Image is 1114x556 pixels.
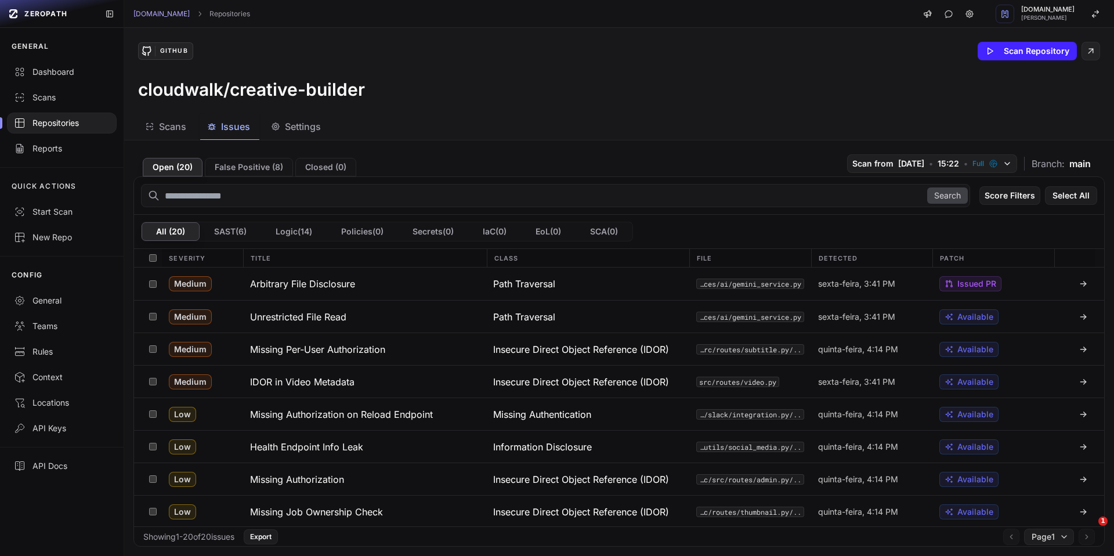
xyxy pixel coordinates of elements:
[696,474,804,485] button: ../504dcddd788e3553a0e4d5c64bc6f9be52545cdc/src/routes/admin.py
[205,158,293,176] button: False Positive (8)
[221,120,250,133] span: Issues
[929,158,933,169] span: •
[133,9,250,19] nav: breadcrumb
[14,371,110,383] div: Context
[14,320,110,332] div: Teams
[696,507,804,517] code: ../504dcddd788e3553a0e4d5c64bc6f9be52545cdc/src/routes/thumbnail.py
[979,186,1040,205] button: Score Filters
[169,309,212,324] span: Medium
[250,375,355,389] h3: IDOR in Video Metadata
[134,430,1104,463] div: Low Health Endpoint Info Leak Information Disclosure ../504dcddd788e3553a0e4d5c64bc6f9be52545cdc/...
[1032,531,1055,543] span: Page 1
[696,344,804,355] button: ../504dcddd788e3553a0e4d5c64bc6f9be52545cdc/src/routes/subtitle.py
[243,398,487,430] button: Missing Authorization on Reload Endpoint
[200,222,261,241] button: SAST(6)
[852,158,894,169] span: Scan from
[957,311,993,323] span: Available
[696,312,804,322] button: src/services/ai/gemini_service.py
[169,342,212,357] span: Medium
[169,374,212,389] span: Medium
[696,409,804,420] code: ../504dcddd788e3553a0e4d5c64bc6f9be52545cdc/src/routes/slack/integration.py
[155,46,192,56] div: GitHub
[327,222,398,241] button: Policies(0)
[250,505,383,519] h3: Missing Job Ownership Check
[134,300,1104,333] div: Medium Unrestricted File Read Path Traversal src/services/ai/gemini_service.py sexta-feira, 3:41 ...
[14,117,110,129] div: Repositories
[143,531,234,543] div: Showing 1 - 20 of 20 issues
[468,222,521,241] button: IaC(0)
[134,333,1104,365] div: Medium Missing Per-User Authorization Insecure Direct Object Reference (IDOR) ../504dcddd788e3553...
[957,506,993,518] span: Available
[1069,157,1091,171] span: main
[957,376,993,388] span: Available
[209,9,250,19] a: Repositories
[818,278,895,290] span: sexta-feira, 3:41 PM
[250,277,355,291] h3: Arbitrary File Disclosure
[134,495,1104,528] div: Low Missing Job Ownership Check Insecure Direct Object Reference (IDOR) ../504dcddd788e3553a0e4d5...
[250,407,433,421] h3: Missing Authorization on Reload Endpoint
[818,376,895,388] span: sexta-feira, 3:41 PM
[143,158,202,176] button: Open (20)
[957,441,993,453] span: Available
[134,463,1104,495] div: Low Missing Authorization Insecure Direct Object Reference (IDOR) ../504dcddd788e3553a0e4d5c64bc6...
[493,375,669,389] span: Insecure Direct Object Reference (IDOR)
[493,277,555,291] span: Path Traversal
[14,143,110,154] div: Reports
[134,398,1104,430] div: Low Missing Authorization on Reload Endpoint Missing Authentication ../504dcddd788e3553a0e4d5c64b...
[1032,157,1065,171] span: Branch:
[847,154,1017,173] button: Scan from [DATE] • 15:22 • Full
[14,397,110,409] div: Locations
[521,222,576,241] button: EoL(0)
[818,441,898,453] span: quinta-feira, 4:14 PM
[5,5,96,23] a: ZEROPATH
[243,366,487,398] button: IDOR in Video Metadata
[134,365,1104,398] div: Medium IDOR in Video Metadata Insecure Direct Object Reference (IDOR) src/routes/video.py sexta-f...
[493,310,555,324] span: Path Traversal
[12,270,42,280] p: CONFIG
[972,159,984,168] span: Full
[14,423,110,434] div: API Keys
[243,496,487,528] button: Missing Job Ownership Check
[957,474,993,485] span: Available
[818,474,898,485] span: quinta-feira, 4:14 PM
[957,409,993,420] span: Available
[243,301,487,333] button: Unrestricted File Read
[696,279,804,289] button: src/services/ai/gemini_service.py
[818,506,898,518] span: quinta-feira, 4:14 PM
[162,249,243,267] div: Severity
[398,222,468,241] button: Secrets(0)
[927,187,968,204] button: Search
[1021,15,1075,21] span: [PERSON_NAME]
[818,311,895,323] span: sexta-feira, 3:41 PM
[285,120,321,133] span: Settings
[196,10,204,18] svg: chevron right,
[696,442,804,452] button: ../504dcddd788e3553a0e4d5c64bc6f9be52545cdc/src/utils/social_media.py
[169,472,196,487] span: Low
[14,460,110,472] div: API Docs
[493,407,591,421] span: Missing Authentication
[964,158,968,169] span: •
[243,268,487,300] button: Arbitrary File Disclosure
[169,276,212,291] span: Medium
[696,377,779,387] code: src/routes/video.py
[957,278,996,290] span: Issued PR
[818,409,898,420] span: quinta-feira, 4:14 PM
[1075,517,1102,544] iframe: Intercom live chat
[142,222,200,241] button: All (20)
[493,505,669,519] span: Insecure Direct Object Reference (IDOR)
[14,232,110,243] div: New Repo
[14,346,110,358] div: Rules
[243,463,487,495] button: Missing Authorization
[14,295,110,306] div: General
[169,504,196,519] span: Low
[169,439,196,454] span: Low
[134,268,1104,300] div: Medium Arbitrary File Disclosure Path Traversal src/services/ai/gemini_service.py sexta-feira, 3:...
[295,158,356,176] button: Closed (0)
[1024,529,1074,545] button: Page1
[250,440,363,454] h3: Health Endpoint Info Leak
[12,42,49,51] p: GENERAL
[261,222,327,241] button: Logic(14)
